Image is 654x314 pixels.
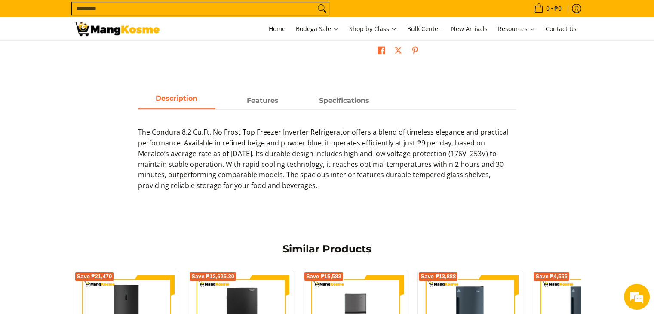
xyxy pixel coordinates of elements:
span: Shop by Class [349,24,397,34]
span: Bodega Sale [296,24,339,34]
a: Post on X [392,44,404,59]
span: • [531,4,564,13]
span: Save ₱15,583 [306,274,341,279]
div: Description [138,109,516,200]
div: Chat with us now [45,48,144,59]
span: Save ₱13,888 [421,274,456,279]
a: Home [264,17,290,40]
textarea: Type your message and hit 'Enter' [4,217,164,247]
a: Shop by Class [345,17,401,40]
span: Save ₱4,555 [535,274,568,279]
a: Resources [494,17,540,40]
a: Description [138,93,215,109]
span: We're online! [50,99,119,186]
span: Description [138,93,215,108]
span: Save ₱12,625.30 [191,274,234,279]
a: New Arrivals [447,17,492,40]
span: Home [269,25,286,33]
span: Resources [498,24,535,34]
h2: Similar Products [138,243,516,256]
a: Bodega Sale [292,17,343,40]
a: Pin on Pinterest [409,44,421,59]
p: The Condura 8.2 Cu.Ft. No Frost Top Freezer Inverter Refrigerator offers a blend of timeless eleg... [138,127,516,200]
img: Condura 8.2 Cu.Ft. Be U Ref Beige/Powder Blue (Class C) l Mang Kosme [74,22,160,36]
a: Bulk Center [403,17,445,40]
div: Minimize live chat window [141,4,162,25]
span: New Arrivals [451,25,488,33]
span: Contact Us [546,25,577,33]
span: ₱0 [553,6,563,12]
button: Search [315,2,329,15]
strong: Features [247,96,279,105]
span: Save ₱21,470 [77,274,112,279]
span: 0 [545,6,551,12]
span: Bulk Center [407,25,441,33]
nav: Main Menu [168,17,581,40]
a: Share on Facebook [375,44,387,59]
strong: Specifications [319,96,369,105]
a: Description 1 [224,93,301,109]
a: Description 2 [306,93,383,109]
a: Contact Us [541,17,581,40]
